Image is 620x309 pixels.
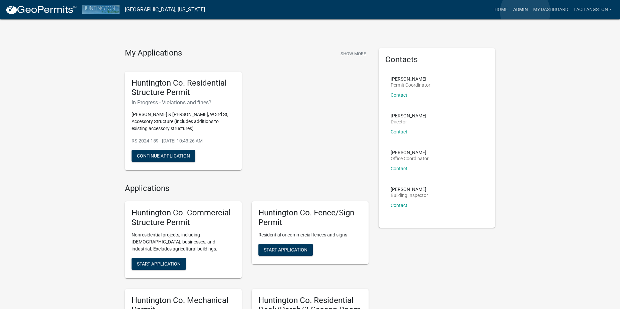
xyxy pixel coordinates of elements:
[132,99,235,106] h6: In Progress - Violations and fines?
[82,5,120,14] img: Huntington County, Indiana
[132,137,235,144] p: RS-2024-159 - [DATE] 10:43:26 AM
[391,77,430,81] p: [PERSON_NAME]
[132,78,235,98] h5: Huntington Co. Residential Structure Permit
[258,208,362,227] h5: Huntington Co. Fence/Sign Permit
[125,48,182,58] h4: My Applications
[264,247,307,252] span: Start Application
[132,208,235,227] h5: Huntington Co. Commercial Structure Permit
[391,187,428,192] p: [PERSON_NAME]
[391,119,426,124] p: Director
[258,231,362,238] p: Residential or commercial fences and signs
[125,4,205,15] a: [GEOGRAPHIC_DATA], [US_STATE]
[391,129,407,134] a: Contact
[492,3,510,16] a: Home
[391,166,407,171] a: Contact
[391,193,428,198] p: Building Inspector
[391,203,407,208] a: Contact
[137,261,181,266] span: Start Application
[132,150,195,162] button: Continue Application
[258,244,313,256] button: Start Application
[385,55,489,65] h5: Contacts
[132,111,235,132] p: [PERSON_NAME] & [PERSON_NAME], W 3rd St, Accessory Structure (includes additions to existing acce...
[391,83,430,87] p: Permit Coordinator
[571,3,615,16] a: LaciLangston
[510,3,531,16] a: Admin
[391,92,407,98] a: Contact
[132,258,186,270] button: Start Application
[391,113,426,118] p: [PERSON_NAME]
[132,231,235,252] p: Nonresidential projects, including [DEMOGRAPHIC_DATA], businesses, and industrial. Excludes agric...
[391,150,429,155] p: [PERSON_NAME]
[391,156,429,161] p: Office Coordinator
[125,184,369,193] h4: Applications
[338,48,369,59] button: Show More
[531,3,571,16] a: My Dashboard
